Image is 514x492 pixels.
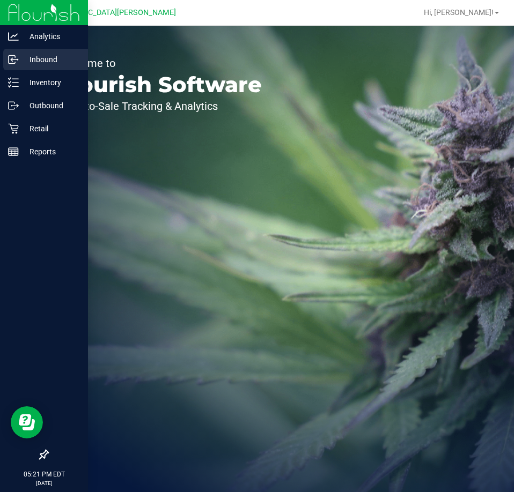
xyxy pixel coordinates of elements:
[8,31,19,42] inline-svg: Analytics
[11,406,43,438] iframe: Resource center
[8,54,19,65] inline-svg: Inbound
[19,99,83,112] p: Outbound
[5,479,83,487] p: [DATE]
[424,8,494,17] span: Hi, [PERSON_NAME]!
[19,122,83,135] p: Retail
[8,123,19,134] inline-svg: Retail
[58,58,262,69] p: Welcome to
[19,30,83,43] p: Analytics
[8,146,19,157] inline-svg: Reports
[58,101,262,111] p: Seed-to-Sale Tracking & Analytics
[19,145,83,158] p: Reports
[58,74,262,95] p: Flourish Software
[19,53,83,66] p: Inbound
[5,469,83,479] p: 05:21 PM EDT
[43,8,176,17] span: [GEOGRAPHIC_DATA][PERSON_NAME]
[19,76,83,89] p: Inventory
[8,77,19,88] inline-svg: Inventory
[8,100,19,111] inline-svg: Outbound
